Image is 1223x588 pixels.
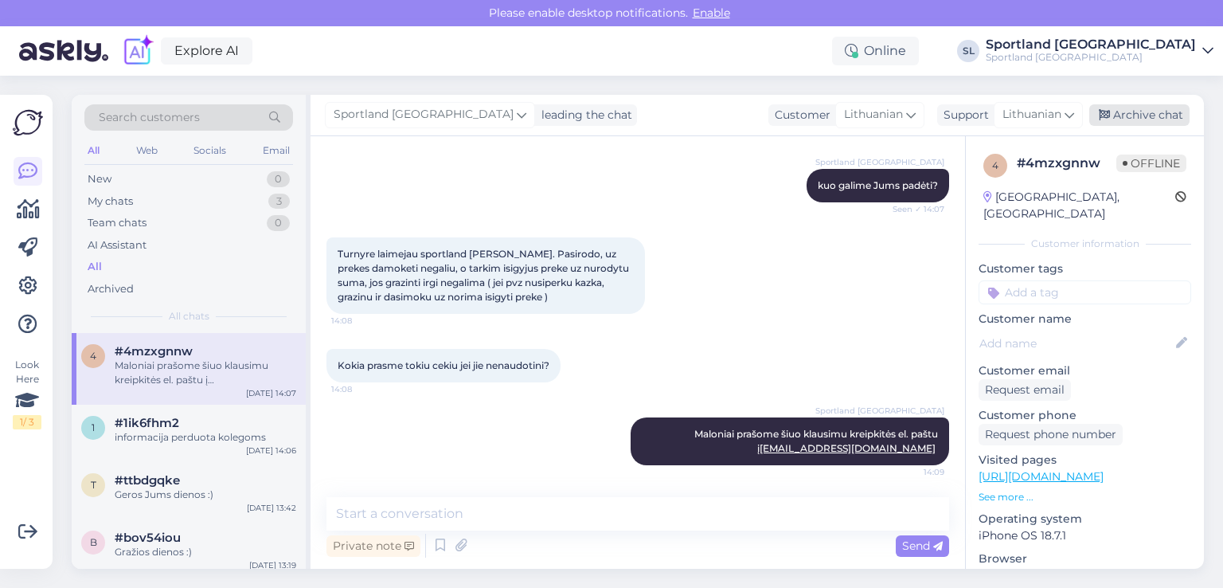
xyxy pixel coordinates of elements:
[13,108,43,138] img: Askly Logo
[832,37,919,65] div: Online
[267,171,290,187] div: 0
[115,416,179,430] span: #1ik6fhm2
[815,405,944,417] span: Sportland [GEOGRAPHIC_DATA]
[88,259,102,275] div: All
[331,383,391,395] span: 14:08
[979,363,1191,379] p: Customer email
[979,551,1191,567] p: Browser
[267,215,290,231] div: 0
[92,421,95,433] span: 1
[937,107,989,123] div: Support
[115,359,296,387] div: Maloniai prašome šiuo klausimu kreipkitės el. paštu į [EMAIL_ADDRESS][DOMAIN_NAME]
[88,171,111,187] div: New
[247,502,296,514] div: [DATE] 13:42
[338,359,549,371] span: Kokia prasme tokiu cekiu jei jie nenaudotini?
[979,280,1191,304] input: Add a tag
[815,156,944,168] span: Sportland [GEOGRAPHIC_DATA]
[768,107,830,123] div: Customer
[902,539,943,553] span: Send
[885,466,944,478] span: 14:09
[99,109,200,126] span: Search customers
[268,194,290,210] div: 3
[161,37,252,65] a: Explore AI
[979,379,1071,401] div: Request email
[885,203,944,215] span: Seen ✓ 14:07
[13,358,41,429] div: Look Here
[986,38,1213,64] a: Sportland [GEOGRAPHIC_DATA]Sportland [GEOGRAPHIC_DATA]
[979,237,1191,251] div: Customer information
[1116,155,1186,172] span: Offline
[190,140,229,161] div: Socials
[331,315,391,327] span: 14:08
[91,479,96,491] span: t
[115,344,193,359] span: #4mzxgnnw
[90,536,97,548] span: b
[1089,104,1190,126] div: Archive chat
[13,415,41,429] div: 1 / 3
[992,159,998,171] span: 4
[88,194,133,210] div: My chats
[115,545,296,559] div: Gražios dienos :)
[249,559,296,571] div: [DATE] 13:19
[979,511,1191,527] p: Operating system
[90,350,96,362] span: 4
[1002,106,1061,123] span: Lithuanian
[133,140,161,161] div: Web
[979,490,1191,504] p: See more ...
[260,140,293,161] div: Email
[338,248,631,303] span: Turnyre laimejau sportland [PERSON_NAME]. Pasirodo, uz prekes damoketi negaliu, o tarkim isigyjus...
[688,6,735,20] span: Enable
[760,442,936,454] a: [EMAIL_ADDRESS][DOMAIN_NAME]
[115,488,296,502] div: Geros Jums dienos :)
[121,34,154,68] img: explore-ai
[957,40,979,62] div: SL
[88,215,147,231] div: Team chats
[818,179,938,191] span: kuo galime Jums padėti?
[535,107,632,123] div: leading the chat
[979,335,1173,352] input: Add name
[844,106,903,123] span: Lithuanian
[246,445,296,457] div: [DATE] 14:06
[334,106,514,123] span: Sportland [GEOGRAPHIC_DATA]
[115,473,180,488] span: #ttbdgqke
[1017,154,1116,173] div: # 4mzxgnnw
[326,535,420,557] div: Private note
[983,189,1175,222] div: [GEOGRAPHIC_DATA], [GEOGRAPHIC_DATA]
[694,428,940,454] span: Maloniai prašome šiuo klausimu kreipkitės el. paštu į
[246,387,296,399] div: [DATE] 14:07
[979,311,1191,327] p: Customer name
[115,531,181,545] span: #bov54iou
[979,469,1104,484] a: [URL][DOMAIN_NAME]
[88,281,134,297] div: Archived
[979,452,1191,468] p: Visited pages
[88,237,147,253] div: AI Assistant
[979,424,1123,445] div: Request phone number
[979,567,1191,584] p: Chrome 141.0.7390.41
[986,51,1196,64] div: Sportland [GEOGRAPHIC_DATA]
[84,140,103,161] div: All
[169,309,209,323] span: All chats
[986,38,1196,51] div: Sportland [GEOGRAPHIC_DATA]
[979,407,1191,424] p: Customer phone
[115,430,296,445] div: informacija perduota kolegoms
[979,527,1191,544] p: iPhone OS 18.7.1
[979,261,1191,277] p: Customer tags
